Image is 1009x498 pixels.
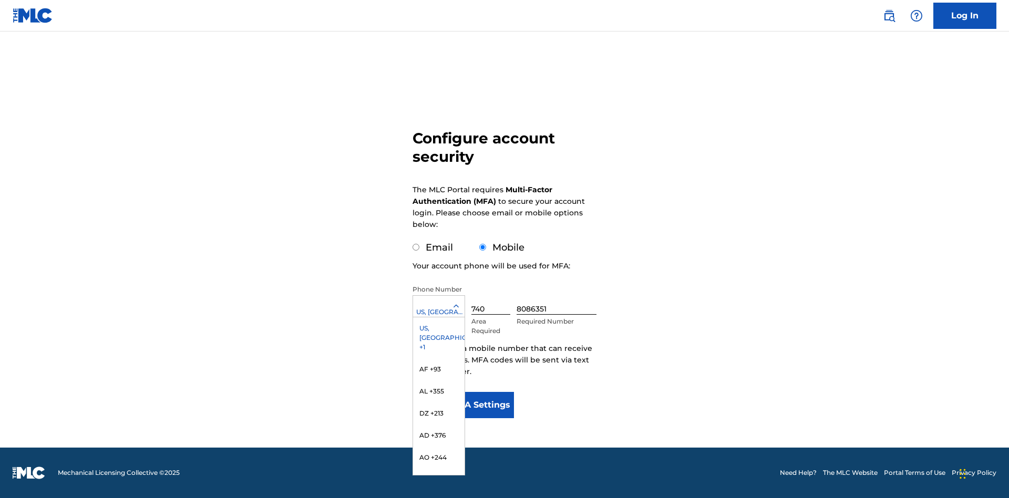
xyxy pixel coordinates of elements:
label: Mobile [492,242,524,253]
div: US, [GEOGRAPHIC_DATA] +1 [413,317,465,358]
span: Mechanical Licensing Collective © 2025 [58,468,180,478]
div: Drag [960,458,966,490]
a: Public Search [879,5,900,26]
a: Portal Terms of Use [884,468,945,478]
img: MLC Logo [13,8,53,23]
p: Required Number [517,317,596,326]
p: Your account phone will be used for MFA: [413,260,570,272]
img: logo [13,466,45,479]
p: Area Required [471,317,510,336]
div: Help [906,5,927,26]
img: search [883,9,895,22]
a: Need Help? [780,468,817,478]
img: help [910,9,923,22]
iframe: Chat Widget [956,448,1009,498]
div: AI +1264 [413,469,465,491]
div: DZ +213 [413,402,465,424]
a: Log In [933,3,996,29]
div: AF +93 [413,358,465,380]
a: The MLC Website [823,468,878,478]
div: AL +355 [413,380,465,402]
p: The MLC Portal requires to secure your account login. Please choose email or mobile options below: [413,184,585,230]
div: AD +376 [413,424,465,447]
div: US, [GEOGRAPHIC_DATA] +1 [413,307,465,317]
a: Privacy Policy [952,468,996,478]
label: Email [426,242,453,253]
h3: Configure account security [413,129,596,166]
div: AO +244 [413,447,465,469]
p: Please enter a mobile number that can receive text messages. MFA codes will be sent via text to t... [413,343,596,377]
